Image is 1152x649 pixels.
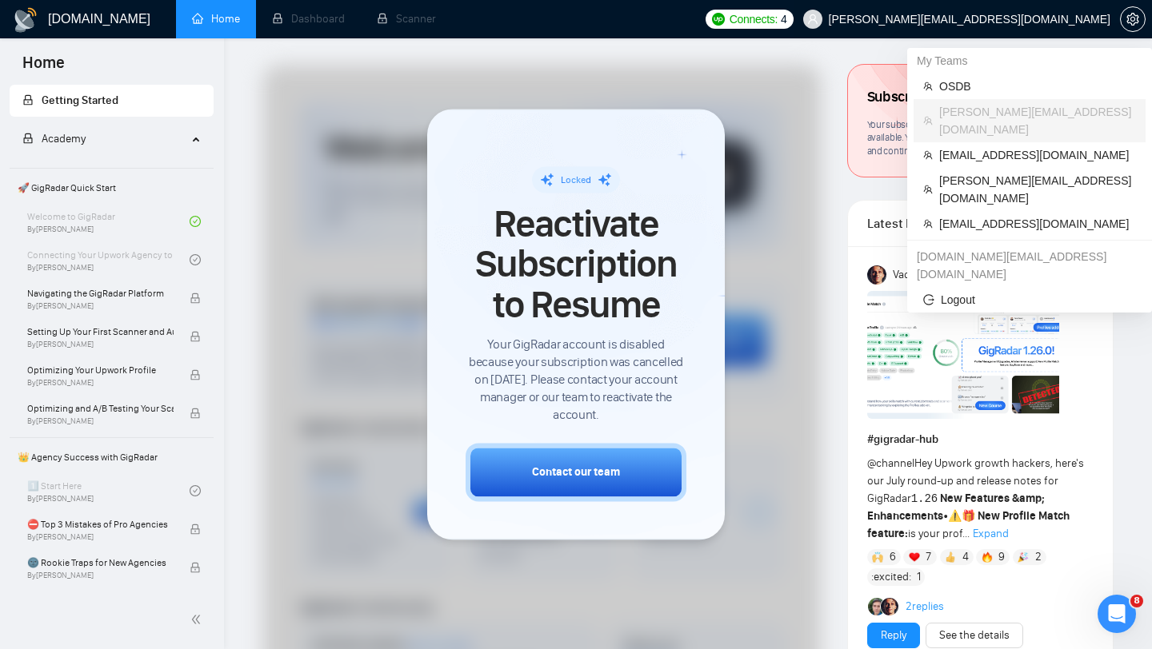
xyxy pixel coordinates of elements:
[998,549,1005,565] span: 9
[730,10,778,28] span: Connects:
[1130,595,1143,607] span: 8
[923,185,933,194] span: team
[781,10,787,28] span: 4
[27,378,174,388] span: By [PERSON_NAME]
[22,132,86,145] span: Academy
[27,532,174,542] span: By [PERSON_NAME]
[190,562,201,573] span: lock
[27,416,174,426] span: By [PERSON_NAME]
[27,571,174,580] span: By [PERSON_NAME]
[923,291,1136,309] span: Logout
[466,444,686,502] button: Contact our team
[1035,549,1042,565] span: 2
[867,431,1094,448] h1: # gigradar-hub
[881,627,906,644] a: Reply
[939,627,1010,644] a: See the details
[867,84,946,111] span: Subscription
[893,266,925,284] span: Vadym
[906,599,944,615] a: 2replies
[466,336,686,424] span: Your GigRadar account is disabled because your subscription was cancelled on [DATE]. Please conta...
[190,611,206,627] span: double-left
[27,324,174,340] span: Setting Up Your First Scanner and Auto-Bidder
[909,551,920,563] img: ❤️
[1098,595,1136,633] iframe: Intercom live chat
[10,85,214,117] li: Getting Started
[532,464,620,481] div: Contact our team
[466,204,686,324] span: Reactivate Subscription to Resume
[890,549,896,565] span: 6
[923,219,933,229] span: team
[867,118,1085,157] span: Your subscription has ended, and features are no longer available. You can renew subscription to ...
[923,150,933,160] span: team
[939,78,1136,95] span: OSDB
[1120,6,1146,32] button: setting
[27,516,174,532] span: ⛔ Top 3 Mistakes of Pro Agencies
[1018,551,1029,563] img: 🎉
[42,132,86,145] span: Academy
[190,485,201,496] span: check-circle
[923,82,933,91] span: team
[712,13,725,26] img: upwork-logo.png
[939,215,1136,233] span: [EMAIL_ADDRESS][DOMAIN_NAME]
[22,133,34,144] span: lock
[11,172,212,204] span: 🚀 GigRadar Quick Start
[871,568,911,586] span: :excited:
[1121,13,1145,26] span: setting
[867,291,1059,419] img: F09AC4U7ATU-image.png
[27,301,174,311] span: By [PERSON_NAME]
[939,146,1136,164] span: [EMAIL_ADDRESS][DOMAIN_NAME]
[907,244,1152,287] div: sharahov.consulting@gmail.com
[27,340,174,349] span: By [PERSON_NAME]
[867,456,1084,540] span: Hey Upwork growth hackers, here's our July round-up and release notes for GigRadar • is your prof...
[939,172,1136,207] span: [PERSON_NAME][EMAIL_ADDRESS][DOMAIN_NAME]
[807,14,818,25] span: user
[27,555,174,571] span: 🌚 Rookie Traps for New Agencies
[917,569,921,585] span: 1
[561,174,591,185] span: Locked
[190,408,201,419] span: lock
[926,549,931,565] span: 7
[190,293,201,304] span: lock
[27,285,174,301] span: Navigating the GigRadar Platform
[190,524,201,535] span: lock
[939,103,1136,138] span: [PERSON_NAME][EMAIL_ADDRESS][DOMAIN_NAME]
[867,456,914,470] span: @channel
[190,216,201,227] span: check-circle
[945,551,956,563] img: 👍
[973,527,1009,540] span: Expand
[867,265,886,285] img: Vadym
[42,94,118,107] span: Getting Started
[868,598,886,615] img: Alex B
[22,94,34,106] span: lock
[867,492,1046,523] strong: New Features &amp; Enhancements
[962,549,969,565] span: 4
[867,623,920,648] button: Reply
[962,509,975,523] span: 🎁
[872,551,883,563] img: 🙌
[1120,13,1146,26] a: setting
[190,254,201,265] span: check-circle
[907,48,1152,74] div: My Teams
[867,213,940,233] span: Latest Posts from the GigRadar Community
[27,400,174,416] span: Optimizing and A/B Testing Your Scanner for Better Results
[948,509,962,523] span: ⚠️
[190,331,201,342] span: lock
[27,362,174,378] span: Optimizing Your Upwork Profile
[923,294,934,305] span: logout
[13,7,38,33] img: logo
[923,116,933,125] span: team
[10,51,78,85] span: Home
[11,441,212,473] span: 👑 Agency Success with GigRadar
[192,12,240,26] a: homeHome
[982,551,993,563] img: 🔥
[926,623,1023,648] button: See the details
[190,369,201,380] span: lock
[911,492,938,505] code: 1.26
